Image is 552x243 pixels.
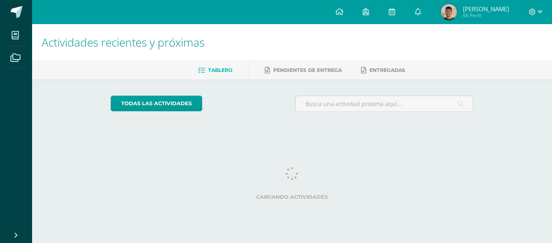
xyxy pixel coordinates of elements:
[361,64,405,77] a: Entregadas
[265,64,342,77] a: Pendientes de entrega
[273,67,342,73] span: Pendientes de entrega
[296,96,473,112] input: Busca una actividad próxima aquí...
[111,96,202,111] a: todas las Actividades
[42,35,205,50] span: Actividades recientes y próximas
[441,4,457,20] img: 72347cb9cd00c84b9f47910306cec33d.png
[369,67,405,73] span: Entregadas
[198,64,232,77] a: Tablero
[463,12,509,19] span: Mi Perfil
[463,5,509,13] span: [PERSON_NAME]
[111,194,474,200] label: Cargando actividades
[208,67,232,73] span: Tablero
